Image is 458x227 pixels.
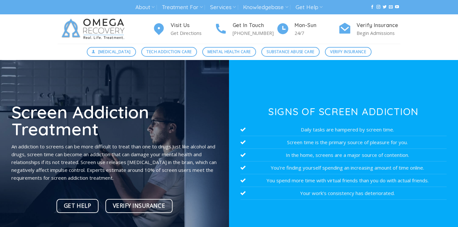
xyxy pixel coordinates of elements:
a: Follow on Twitter [383,5,387,9]
a: Follow on Facebook [370,5,374,9]
a: Substance Abuse Care [261,47,320,57]
span: [MEDICAL_DATA] [98,49,131,55]
a: Get Help [56,199,99,213]
a: Visit Us Get Directions [152,21,214,37]
a: Knowledgebase [243,1,288,13]
img: Omega Recovery [58,14,131,44]
li: Screen time is the primary source of pleasure for you. [240,136,447,149]
p: Get Directions [171,29,214,37]
p: 24/7 [295,29,338,37]
h4: Get In Touch [233,21,276,30]
a: Verify Insurance [105,199,173,213]
h4: Mon-Sun [295,21,338,30]
span: Mental Health Care [207,49,251,55]
a: Get In Touch [PHONE_NUMBER] [214,21,276,37]
a: Verify Insurance [325,47,372,57]
a: Services [210,1,236,13]
li: In the home, screens are a major source of contention. [240,149,447,161]
a: Treatment For [162,1,203,13]
span: Substance Abuse Care [267,49,314,55]
a: Tech Addiction Care [141,47,197,57]
h3: Signs of Screen Addiction [240,107,447,116]
span: Verify Insurance [330,49,366,55]
span: Tech Addiction Care [146,49,191,55]
a: About [135,1,155,13]
li: Daily tasks are hampered by screen time. [240,123,447,136]
span: Get Help [64,201,91,210]
li: Your work’s consistency has deteriorated. [240,187,447,200]
h1: Screen Addiction Treatment [11,103,218,138]
h4: Verify Insurance [357,21,400,30]
a: Follow on Instagram [376,5,380,9]
span: Verify Insurance [113,201,165,210]
h4: Visit Us [171,21,214,30]
li: You spend more time with virtual friends than you do with actual friends. [240,174,447,187]
a: Mental Health Care [202,47,256,57]
a: Follow on YouTube [395,5,399,9]
a: [MEDICAL_DATA] [87,47,136,57]
a: Get Help [296,1,323,13]
p: [PHONE_NUMBER] [233,29,276,37]
a: Send us an email [389,5,393,9]
a: Verify Insurance Begin Admissions [338,21,400,37]
p: An addiction to screens can be more difficult to treat than one to drugs.Just like alcohol and dr... [11,143,218,182]
li: You’re finding yourself spending an increasing amount of time online. [240,161,447,174]
p: Begin Admissions [357,29,400,37]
